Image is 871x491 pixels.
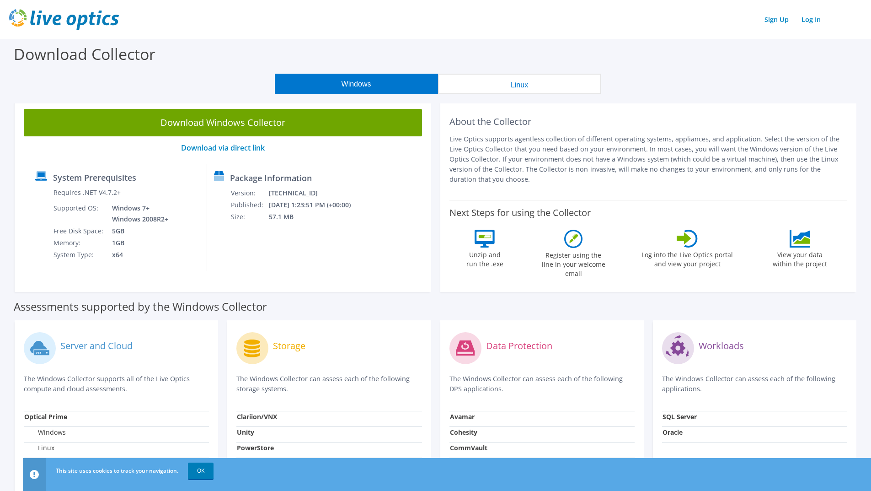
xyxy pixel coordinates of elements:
[105,237,170,249] td: 1GB
[53,202,105,225] td: Supported OS:
[24,374,209,394] p: The Windows Collector supports all of the Live Optics compute and cloud assessments.
[797,13,825,26] a: Log In
[9,9,119,30] img: live_optics_svg.svg
[53,249,105,261] td: System Type:
[767,248,833,269] label: View your data within the project
[230,187,268,199] td: Version:
[449,134,848,184] p: Live Optics supports agentless collection of different operating systems, appliances, and applica...
[438,74,601,94] button: Linux
[450,428,477,437] strong: Cohesity
[24,412,67,421] strong: Optical Prime
[181,143,265,153] a: Download via direct link
[53,188,121,197] label: Requires .NET V4.7.2+
[237,428,254,437] strong: Unity
[275,74,438,94] button: Windows
[237,443,274,452] strong: PowerStore
[24,428,66,437] label: Windows
[486,341,552,351] label: Data Protection
[14,302,267,311] label: Assessments supported by the Windows Collector
[450,412,475,421] strong: Avamar
[230,211,268,223] td: Size:
[450,443,487,452] strong: CommVault
[53,237,105,249] td: Memory:
[268,199,363,211] td: [DATE] 1:23:51 PM (+00:00)
[236,374,422,394] p: The Windows Collector can assess each of the following storage systems.
[230,199,268,211] td: Published:
[663,428,683,437] strong: Oracle
[760,13,793,26] a: Sign Up
[56,467,178,475] span: This site uses cookies to track your navigation.
[53,173,136,182] label: System Prerequisites
[60,341,133,351] label: Server and Cloud
[641,248,733,269] label: Log into the Live Optics portal and view your project
[449,207,591,218] label: Next Steps for using the Collector
[105,202,170,225] td: Windows 7+ Windows 2008R2+
[268,211,363,223] td: 57.1 MB
[14,43,155,65] label: Download Collector
[188,463,214,479] a: OK
[53,225,105,237] td: Free Disk Space:
[464,248,506,269] label: Unzip and run the .exe
[230,173,312,183] label: Package Information
[449,374,635,394] p: The Windows Collector can assess each of the following DPS applications.
[105,249,170,261] td: x64
[449,116,848,127] h2: About the Collector
[663,412,697,421] strong: SQL Server
[699,341,744,351] label: Workloads
[237,412,277,421] strong: Clariion/VNX
[268,187,363,199] td: [TECHNICAL_ID]
[273,341,305,351] label: Storage
[539,248,608,278] label: Register using the line in your welcome email
[24,109,422,136] a: Download Windows Collector
[662,374,847,394] p: The Windows Collector can assess each of the following applications.
[105,225,170,237] td: 5GB
[24,443,54,453] label: Linux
